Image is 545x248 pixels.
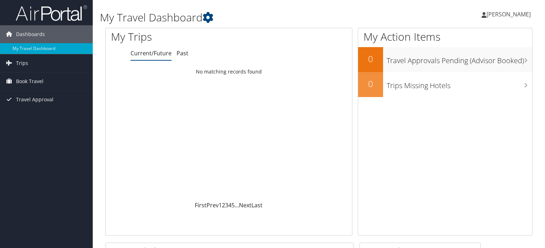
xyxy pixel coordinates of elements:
a: 0Trips Missing Hotels [358,72,532,97]
h2: 0 [358,78,383,90]
a: First [195,201,207,209]
h1: My Travel Dashboard [100,10,392,25]
span: [PERSON_NAME] [487,10,531,18]
h1: My Action Items [358,29,532,44]
h3: Trips Missing Hotels [387,77,532,91]
img: airportal-logo.png [16,5,87,21]
span: Travel Approval [16,91,54,108]
a: 2 [222,201,225,209]
span: Dashboards [16,25,45,43]
h3: Travel Approvals Pending (Advisor Booked) [387,52,532,66]
td: No matching records found [106,65,352,78]
a: Prev [207,201,219,209]
a: Last [251,201,263,209]
a: 5 [231,201,235,209]
a: Current/Future [131,49,172,57]
a: 3 [225,201,228,209]
a: 0Travel Approvals Pending (Advisor Booked) [358,47,532,72]
a: [PERSON_NAME] [482,4,538,25]
a: Next [239,201,251,209]
a: 4 [228,201,231,209]
span: Book Travel [16,72,44,90]
h2: 0 [358,53,383,65]
a: Past [177,49,188,57]
span: Trips [16,54,28,72]
h1: My Trips [111,29,244,44]
a: 1 [219,201,222,209]
span: … [235,201,239,209]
